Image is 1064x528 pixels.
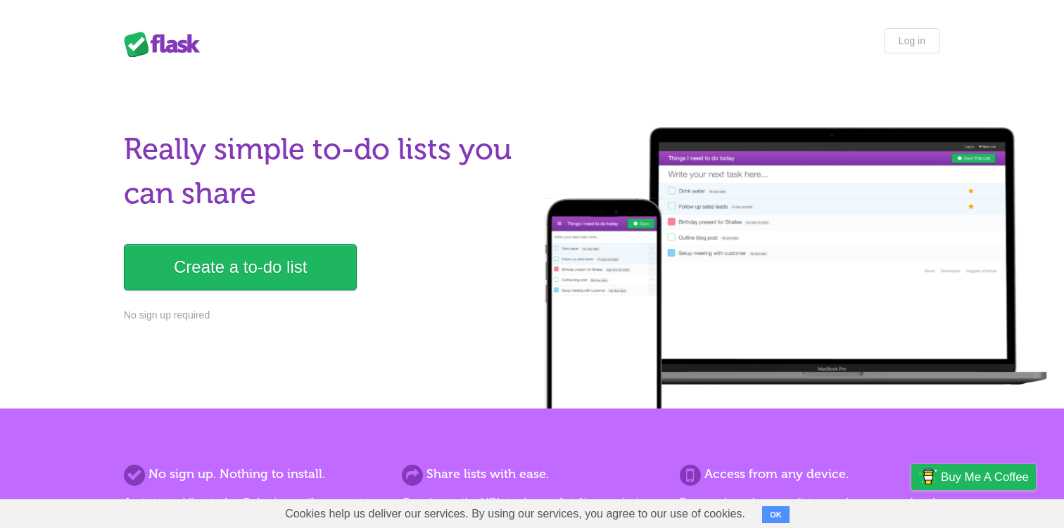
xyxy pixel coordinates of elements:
span: Cookies help us deliver our services. By using our services, you agree to our use of cookies. [271,500,759,528]
h2: Access from any device. [680,465,940,484]
a: Buy me a coffee [911,464,1036,490]
h1: Really simple to-do lists you can share [124,127,524,216]
p: Just start adding tasks. Only sign up if you want to save more than one list. [124,494,384,528]
p: No sign up required [124,308,524,323]
button: OK [762,506,790,523]
h2: No sign up. Nothing to install. [124,465,384,484]
a: Create a to-do list [124,244,357,290]
a: Log in [884,28,940,53]
span: Buy me a coffee [941,465,1029,489]
p: Copy/paste the URL to share a list. No permissions. No formal invites. It's that simple. [402,494,662,528]
h2: Share lists with ease. [402,465,662,484]
p: Browser based so your lists are always synced and you can access them from anywhere. [680,494,940,528]
img: Buy me a coffee [918,465,937,489]
div: Flask Lists [124,32,208,57]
